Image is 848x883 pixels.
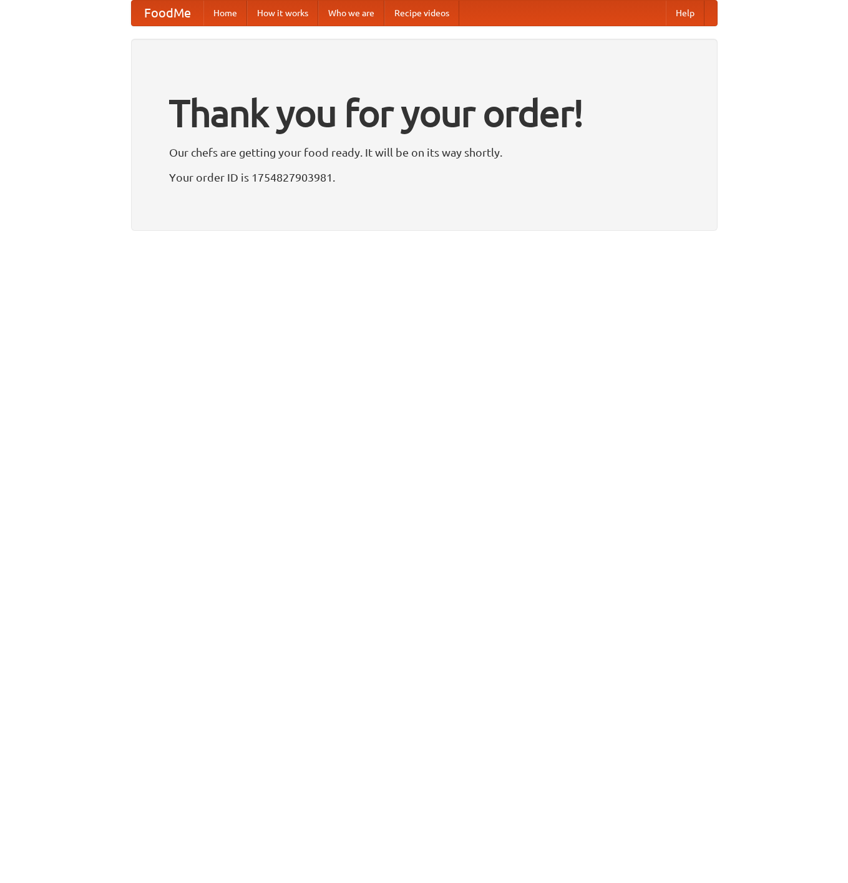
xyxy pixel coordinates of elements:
h1: Thank you for your order! [169,83,680,143]
a: How it works [247,1,318,26]
p: Our chefs are getting your food ready. It will be on its way shortly. [169,143,680,162]
a: Help [666,1,704,26]
a: Recipe videos [384,1,459,26]
a: Home [203,1,247,26]
a: Who we are [318,1,384,26]
a: FoodMe [132,1,203,26]
p: Your order ID is 1754827903981. [169,168,680,187]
